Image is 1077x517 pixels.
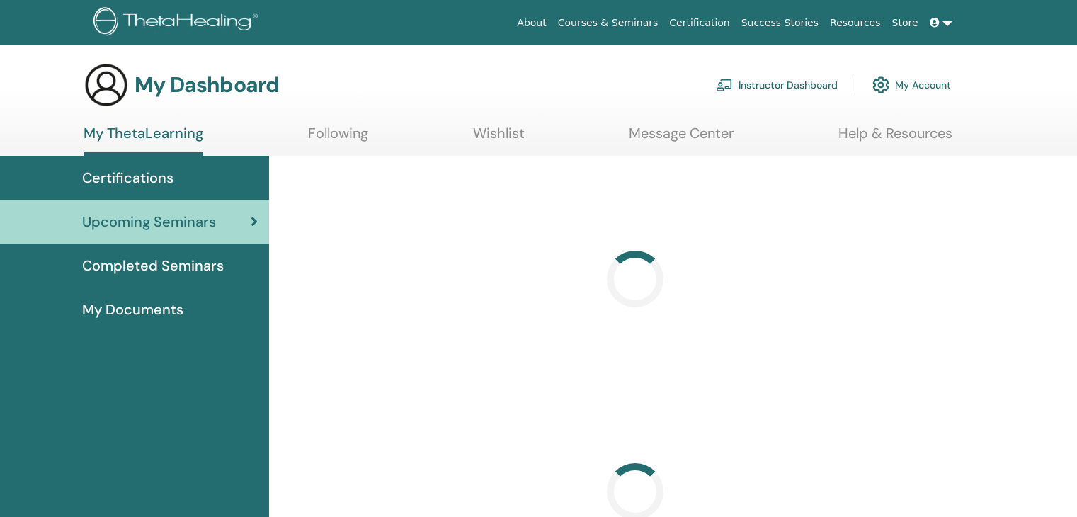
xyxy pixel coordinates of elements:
a: Courses & Seminars [552,10,664,36]
a: Instructor Dashboard [716,69,838,101]
a: Wishlist [473,125,525,152]
img: logo.png [93,7,263,39]
img: chalkboard-teacher.svg [716,79,733,91]
span: Upcoming Seminars [82,211,216,232]
a: Certification [663,10,735,36]
a: My ThetaLearning [84,125,203,156]
span: Certifications [82,167,173,188]
a: My Account [872,69,951,101]
a: Resources [824,10,887,36]
span: Completed Seminars [82,255,224,276]
a: Help & Resources [838,125,952,152]
span: My Documents [82,299,183,320]
a: Success Stories [736,10,824,36]
img: cog.svg [872,73,889,97]
a: Message Center [629,125,734,152]
h3: My Dashboard [135,72,279,98]
a: About [511,10,552,36]
img: generic-user-icon.jpg [84,62,129,108]
a: Store [887,10,924,36]
a: Following [308,125,368,152]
